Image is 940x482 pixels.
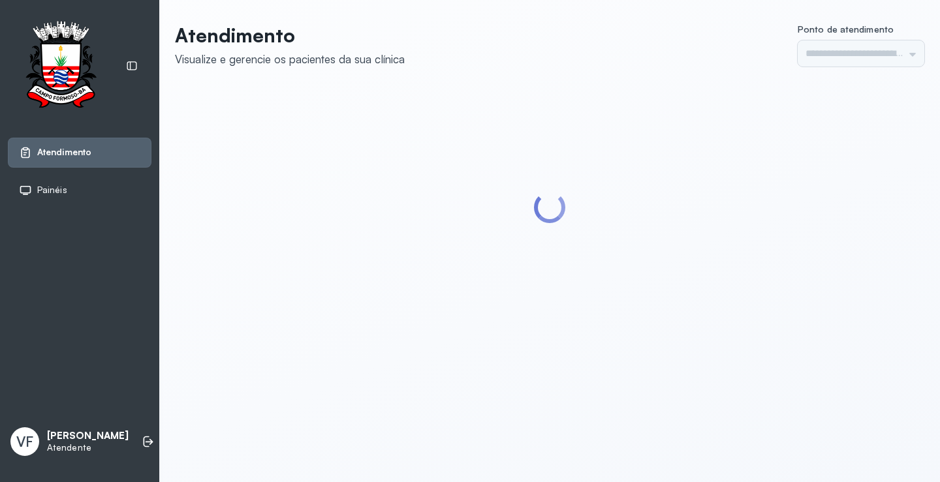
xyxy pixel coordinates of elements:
[37,185,67,196] span: Painéis
[47,442,129,453] p: Atendente
[14,21,108,112] img: Logotipo do estabelecimento
[19,146,140,159] a: Atendimento
[175,52,405,66] div: Visualize e gerencie os pacientes da sua clínica
[37,147,91,158] span: Atendimento
[47,430,129,442] p: [PERSON_NAME]
[175,23,405,47] p: Atendimento
[798,23,894,35] span: Ponto de atendimento
[16,433,33,450] span: VF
